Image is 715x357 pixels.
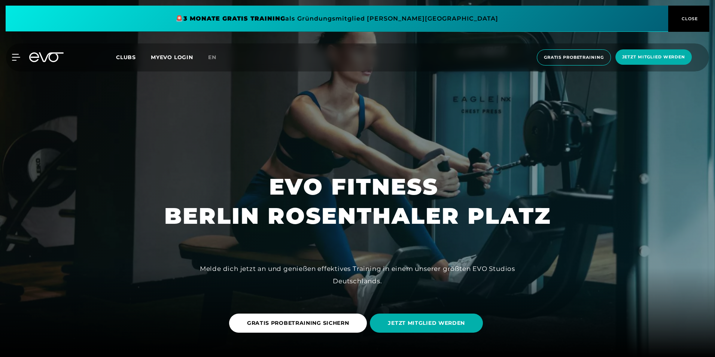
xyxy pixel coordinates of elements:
[247,319,349,327] span: GRATIS PROBETRAINING SICHERN
[229,308,370,338] a: GRATIS PROBETRAINING SICHERN
[189,263,526,287] div: Melde dich jetzt an und genießen effektives Training in einem unserer größten EVO Studios Deutsch...
[622,54,685,60] span: Jetzt Mitglied werden
[116,54,151,61] a: Clubs
[535,49,613,65] a: Gratis Probetraining
[208,53,225,62] a: en
[544,54,604,61] span: Gratis Probetraining
[151,54,193,61] a: MYEVO LOGIN
[668,6,709,32] button: CLOSE
[613,49,694,65] a: Jetzt Mitglied werden
[388,319,465,327] span: JETZT MITGLIED WERDEN
[164,172,551,231] h1: EVO FITNESS BERLIN ROSENTHALER PLATZ
[370,308,486,338] a: JETZT MITGLIED WERDEN
[208,54,216,61] span: en
[680,15,698,22] span: CLOSE
[116,54,136,61] span: Clubs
